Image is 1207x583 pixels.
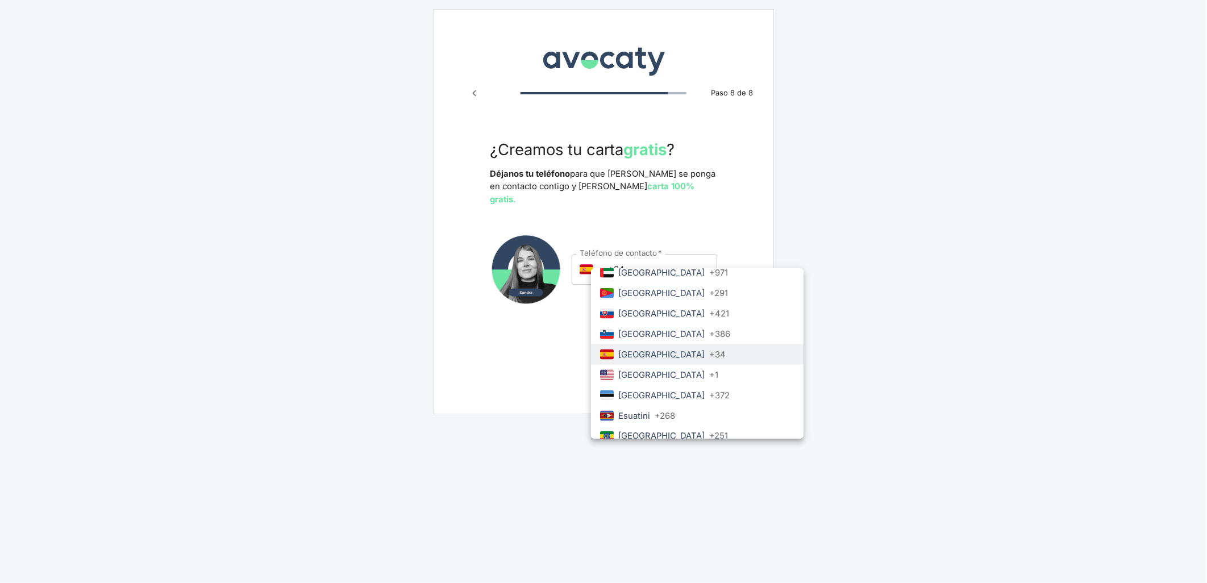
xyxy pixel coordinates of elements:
[709,369,718,381] p: + 1
[709,307,729,320] p: + 421
[618,328,705,340] p: [GEOGRAPHIC_DATA]
[618,307,705,320] p: [GEOGRAPHIC_DATA]
[709,389,730,402] p: + 372
[709,328,730,340] p: + 386
[709,430,728,443] p: + 251
[618,410,650,422] p: Esuatini
[655,410,675,422] p: + 268
[618,348,705,361] p: [GEOGRAPHIC_DATA]
[618,389,705,402] p: [GEOGRAPHIC_DATA]
[618,430,705,443] p: [GEOGRAPHIC_DATA]
[709,287,728,299] p: + 291
[618,287,705,299] p: [GEOGRAPHIC_DATA]
[709,348,726,361] p: + 34
[709,266,728,279] p: + 971
[618,266,705,279] p: [GEOGRAPHIC_DATA]
[618,369,705,381] p: [GEOGRAPHIC_DATA]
